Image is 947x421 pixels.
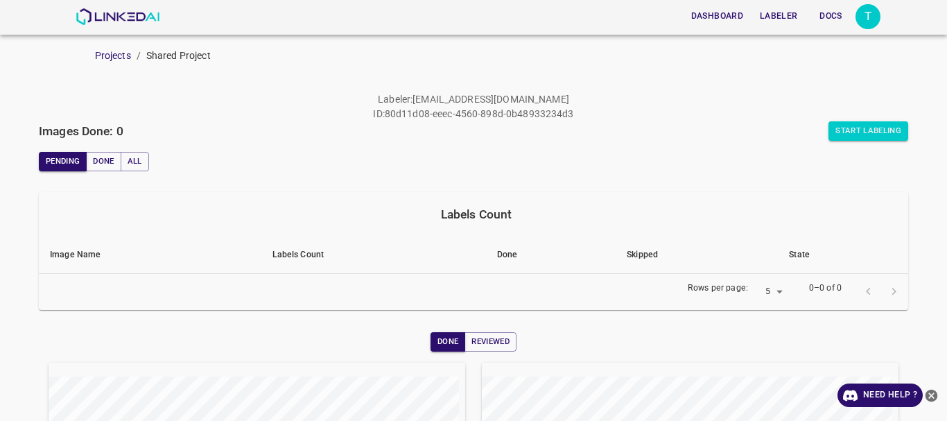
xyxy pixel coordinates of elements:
button: Labeler [754,5,803,28]
h6: Images Done: 0 [39,121,123,141]
p: 0–0 of 0 [809,282,842,295]
div: T [855,4,880,29]
th: State [778,237,908,274]
th: Skipped [616,237,778,274]
th: Image Name [39,237,261,274]
button: Pending [39,152,87,171]
a: Docs [806,2,855,31]
div: 5 [754,283,787,302]
nav: breadcrumb [95,49,947,63]
a: Need Help ? [837,384,923,407]
th: Labels Count [261,237,486,274]
p: Labeler : [378,92,412,107]
button: All [121,152,149,171]
p: 80d11d08-eeec-4560-898d-0b48933234d3 [385,107,574,121]
button: Reviewed [464,332,516,352]
p: ID : [373,107,384,121]
button: Start Labeling [828,121,908,141]
p: Rows per page: [688,282,748,295]
div: Labels Count [50,205,903,224]
p: [EMAIL_ADDRESS][DOMAIN_NAME] [412,92,569,107]
p: Shared Project [146,49,211,63]
th: Done [486,237,616,274]
button: Open settings [855,4,880,29]
button: Docs [808,5,853,28]
li: / [137,49,141,63]
a: Dashboard [683,2,751,31]
button: Done [431,332,465,352]
button: Dashboard [686,5,749,28]
a: Labeler [751,2,806,31]
img: LinkedAI [76,8,159,25]
button: Done [86,152,121,171]
button: close-help [923,384,940,407]
a: Projects [95,50,131,61]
